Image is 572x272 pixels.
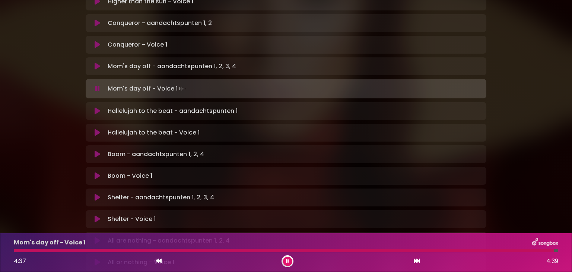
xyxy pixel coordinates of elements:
p: Conqueror - Voice 1 [108,40,167,49]
p: Hallelujah to the beat - aandachtspunten 1 [108,107,238,116]
p: Boom - Voice 1 [108,171,152,180]
p: Mom's day off - Voice 1 [108,83,188,94]
p: Conqueror - aandachtspunten 1, 2 [108,19,212,28]
p: Shelter - Voice 1 [108,215,156,224]
span: 4:37 [14,257,26,265]
p: Mom's day off - aandachtspunten 1, 2, 3, 4 [108,62,236,71]
p: Hallelujah to the beat - Voice 1 [108,128,200,137]
img: songbox-logo-white.png [532,238,558,247]
p: Shelter - aandachtspunten 1, 2, 3, 4 [108,193,214,202]
p: Boom - aandachtspunten 1, 2, 4 [108,150,204,159]
img: waveform4.gif [178,83,188,94]
span: 4:39 [546,257,558,266]
p: Mom's day off - Voice 1 [14,238,86,247]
